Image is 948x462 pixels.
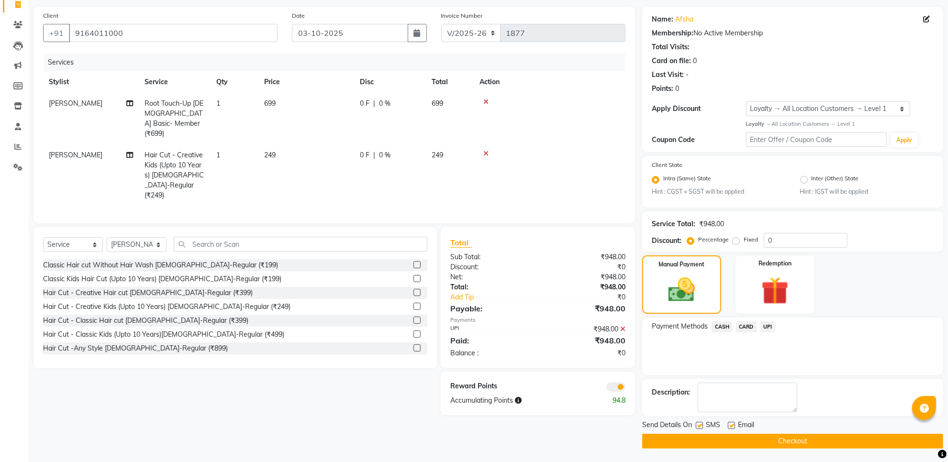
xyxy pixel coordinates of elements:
[216,99,220,108] span: 1
[49,99,102,108] span: [PERSON_NAME]
[443,272,538,282] div: Net:
[43,302,290,312] div: Hair Cut - Creative Kids (Upto 10 Years) [DEMOGRAPHIC_DATA]-Regular (₹249)
[675,84,679,94] div: 0
[652,387,690,397] div: Description:
[443,282,538,292] div: Total:
[538,252,633,262] div: ₹948.00
[145,151,204,199] span: Hair Cut - Creative Kids (Upto 10 Years) [DEMOGRAPHIC_DATA]-Regular (₹249)
[554,292,633,302] div: ₹0
[43,274,281,284] div: Classic Kids Hair Cut (Upto 10 Years) [DEMOGRAPHIC_DATA]-Regular (₹199)
[139,71,211,93] th: Service
[443,324,538,334] div: UPI
[69,24,278,42] input: Search by Name/Mobile/Email/Code
[354,71,426,93] th: Disc
[432,151,443,159] span: 249
[216,151,220,159] span: 1
[211,71,258,93] th: Qty
[474,71,625,93] th: Action
[538,335,633,346] div: ₹948.00
[443,381,538,392] div: Reward Points
[426,71,474,93] th: Total
[652,56,691,66] div: Card on file:
[642,434,943,449] button: Checkout
[43,288,253,298] div: Hair Cut - Creative Hair cut [DEMOGRAPHIC_DATA]-Regular (₹399)
[264,99,276,108] span: 699
[292,11,305,20] label: Date
[450,238,472,248] span: Total
[746,132,887,147] input: Enter Offer / Coupon Code
[758,259,792,268] label: Redemption
[642,420,692,432] span: Send Details On
[652,104,746,114] div: Apply Discount
[744,235,758,244] label: Fixed
[441,11,483,20] label: Invoice Number
[652,14,673,24] div: Name:
[43,330,284,340] div: Hair Cut - Classic Kids (Upto 10 Years)[DEMOGRAPHIC_DATA]-Regular (₹499)
[145,99,203,138] span: Root Touch-Up [DEMOGRAPHIC_DATA] Basic- Member (₹699)
[675,14,693,24] a: Afsha
[652,70,684,80] div: Last Visit:
[538,348,633,358] div: ₹0
[659,260,705,269] label: Manual Payment
[891,133,918,147] button: Apply
[660,275,703,305] img: _cash.svg
[44,54,633,71] div: Services
[379,150,390,160] span: 0 %
[432,99,443,108] span: 699
[699,219,724,229] div: ₹948.00
[746,121,771,127] strong: Loyalty →
[443,335,538,346] div: Paid:
[760,321,775,332] span: UPI
[264,151,276,159] span: 249
[652,42,690,52] div: Total Visits:
[43,316,248,326] div: Hair Cut - Classic Hair cut [DEMOGRAPHIC_DATA]-Regular (₹399)
[585,396,633,406] div: 94.8
[738,420,754,432] span: Email
[443,252,538,262] div: Sub Total:
[753,274,797,308] img: _gift.svg
[360,150,369,160] span: 0 F
[698,235,729,244] label: Percentage
[443,292,554,302] a: Add Tip
[652,28,934,38] div: No Active Membership
[706,420,720,432] span: SMS
[736,321,757,332] span: CARD
[373,150,375,160] span: |
[663,174,711,186] label: Intra (Same) State
[538,262,633,272] div: ₹0
[812,174,859,186] label: Inter (Other) State
[443,303,538,314] div: Payable:
[538,282,633,292] div: ₹948.00
[652,84,673,94] div: Points:
[49,151,102,159] span: [PERSON_NAME]
[43,11,58,20] label: Client
[538,303,633,314] div: ₹948.00
[379,99,390,109] span: 0 %
[258,71,354,93] th: Price
[686,70,689,80] div: -
[373,99,375,109] span: |
[443,348,538,358] div: Balance :
[652,219,695,229] div: Service Total:
[538,272,633,282] div: ₹948.00
[652,28,693,38] div: Membership:
[652,161,682,169] label: Client State
[746,120,934,128] div: All Location Customers → Level 1
[450,316,625,324] div: Payments
[652,321,708,331] span: Payment Methods
[43,343,228,353] div: Hair Cut -Any Style [DEMOGRAPHIC_DATA]-Regular (₹899)
[43,71,139,93] th: Stylist
[652,135,746,145] div: Coupon Code
[652,187,785,196] small: Hint : CGST + SGST will be applied
[693,56,697,66] div: 0
[538,324,633,334] div: ₹948.00
[800,187,934,196] small: Hint : IGST will be applied
[652,236,681,246] div: Discount:
[443,262,538,272] div: Discount:
[360,99,369,109] span: 0 F
[174,237,427,252] input: Search or Scan
[43,260,278,270] div: Classic Hair cut Without Hair Wash [DEMOGRAPHIC_DATA]-Regular (₹199)
[43,24,70,42] button: +91
[712,321,732,332] span: CASH
[443,396,585,406] div: Accumulating Points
